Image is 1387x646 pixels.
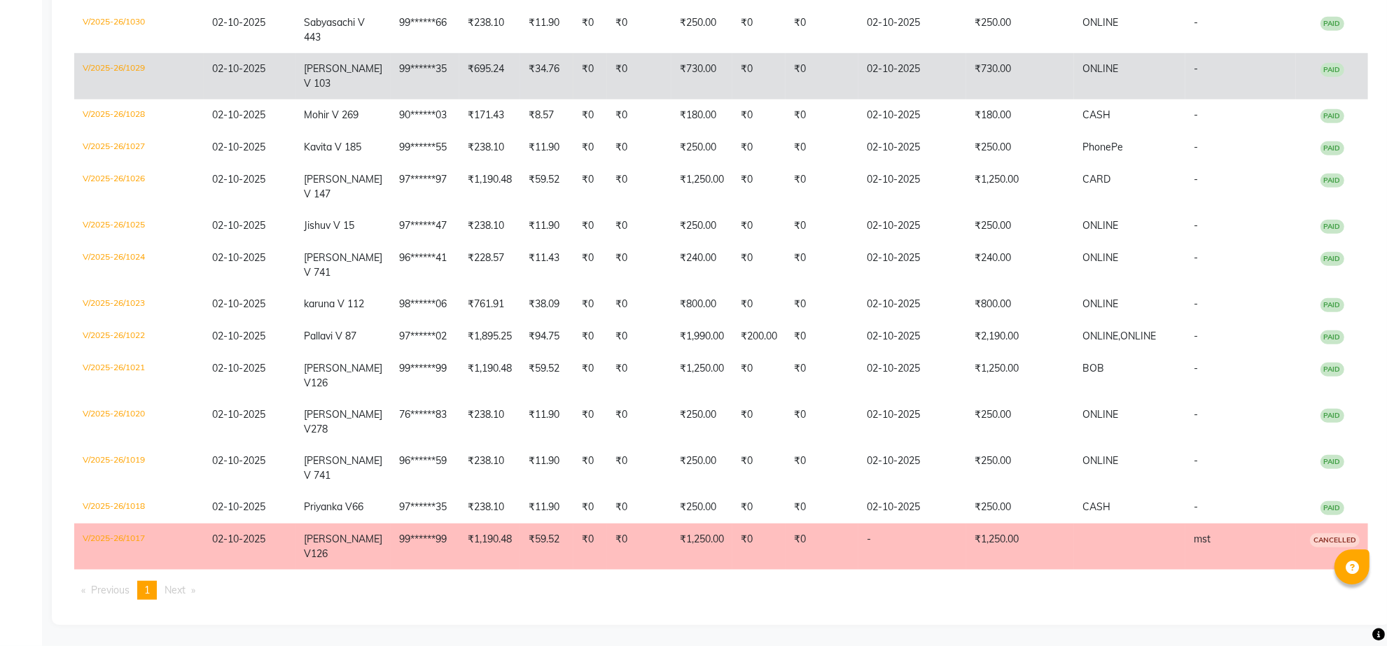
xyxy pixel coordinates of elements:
span: 02-10-2025 [212,16,265,29]
span: PhonePe [1082,141,1123,153]
span: 02-10-2025 [212,251,265,264]
td: ₹228.57 [459,242,520,288]
td: V/2025-26/1027 [74,132,204,164]
td: ₹0 [573,399,607,445]
td: ₹1,190.48 [459,524,520,570]
td: ₹200.00 [732,321,786,353]
td: V/2025-26/1017 [74,524,204,570]
td: ₹250.00 [671,210,732,242]
td: V/2025-26/1026 [74,164,204,210]
span: [PERSON_NAME] V126 [304,362,382,389]
span: CASH [1082,500,1110,513]
span: ONLINE, [1082,330,1120,342]
span: 02-10-2025 [212,408,265,421]
span: - [1194,173,1198,185]
td: ₹0 [573,210,607,242]
td: ₹171.43 [459,99,520,132]
td: ₹240.00 [966,242,1074,288]
span: ONLINE [1082,16,1118,29]
td: 02-10-2025 [858,321,966,353]
td: ₹34.76 [520,53,573,99]
span: 02-10-2025 [212,141,265,153]
td: V/2025-26/1023 [74,288,204,321]
span: CASH [1082,108,1110,121]
td: ₹0 [732,242,786,288]
td: ₹0 [786,399,858,445]
td: ₹0 [573,491,607,524]
td: 02-10-2025 [858,210,966,242]
span: mst [1194,533,1211,545]
td: 02-10-2025 [858,164,966,210]
td: ₹695.24 [459,53,520,99]
span: [PERSON_NAME] V 103 [304,62,382,90]
span: - [1194,16,1198,29]
td: 02-10-2025 [858,288,966,321]
span: 02-10-2025 [212,62,265,75]
td: ₹1,250.00 [966,353,1074,399]
span: Kavita V 185 [304,141,361,153]
td: ₹0 [732,445,786,491]
td: 02-10-2025 [858,445,966,491]
span: 02-10-2025 [212,533,265,545]
td: ₹0 [607,353,671,399]
td: ₹238.10 [459,132,520,164]
span: - [1194,219,1198,232]
span: PAID [1320,141,1344,155]
span: PAID [1320,298,1344,312]
td: ₹0 [573,524,607,570]
span: [PERSON_NAME] V 147 [304,173,382,200]
td: V/2025-26/1029 [74,53,204,99]
td: ₹11.90 [520,491,573,524]
span: ONLINE [1120,330,1156,342]
span: 02-10-2025 [212,330,265,342]
span: ONLINE [1082,408,1118,421]
span: PAID [1320,109,1344,123]
span: ONLINE [1082,219,1118,232]
nav: Pagination [74,581,1368,600]
td: ₹0 [732,491,786,524]
td: ₹761.91 [459,288,520,321]
td: ₹1,250.00 [966,524,1074,570]
td: ₹238.10 [459,399,520,445]
span: ONLINE [1082,62,1118,75]
span: [PERSON_NAME] V278 [304,408,382,435]
td: ₹59.52 [520,524,573,570]
span: - [1194,454,1198,467]
td: V/2025-26/1022 [74,321,204,353]
td: 02-10-2025 [858,99,966,132]
span: ONLINE [1082,251,1118,264]
span: Sabyasachi V 443 [304,16,365,43]
td: ₹238.10 [459,210,520,242]
td: ₹250.00 [671,399,732,445]
span: - [1194,62,1198,75]
td: ₹2,190.00 [966,321,1074,353]
td: ₹250.00 [671,491,732,524]
td: 02-10-2025 [858,132,966,164]
td: ₹800.00 [966,288,1074,321]
span: Mohir V 269 [304,108,358,121]
span: - [1194,330,1198,342]
td: V/2025-26/1020 [74,399,204,445]
span: ONLINE [1082,454,1118,467]
td: ₹0 [786,242,858,288]
td: V/2025-26/1028 [74,99,204,132]
span: PAID [1320,330,1344,344]
td: V/2025-26/1018 [74,491,204,524]
td: ₹0 [607,53,671,99]
td: ₹0 [607,242,671,288]
span: [PERSON_NAME] V126 [304,533,382,560]
span: Previous [91,584,130,596]
span: - [1194,141,1198,153]
td: ₹250.00 [966,491,1074,524]
td: ₹0 [607,491,671,524]
td: ₹0 [607,321,671,353]
td: ₹1,190.48 [459,353,520,399]
td: ₹0 [573,242,607,288]
td: ₹0 [786,321,858,353]
td: ₹0 [732,353,786,399]
td: ₹0 [732,524,786,570]
span: - [1194,108,1198,121]
td: ₹11.90 [520,210,573,242]
td: ₹1,250.00 [966,164,1074,210]
td: V/2025-26/1019 [74,445,204,491]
